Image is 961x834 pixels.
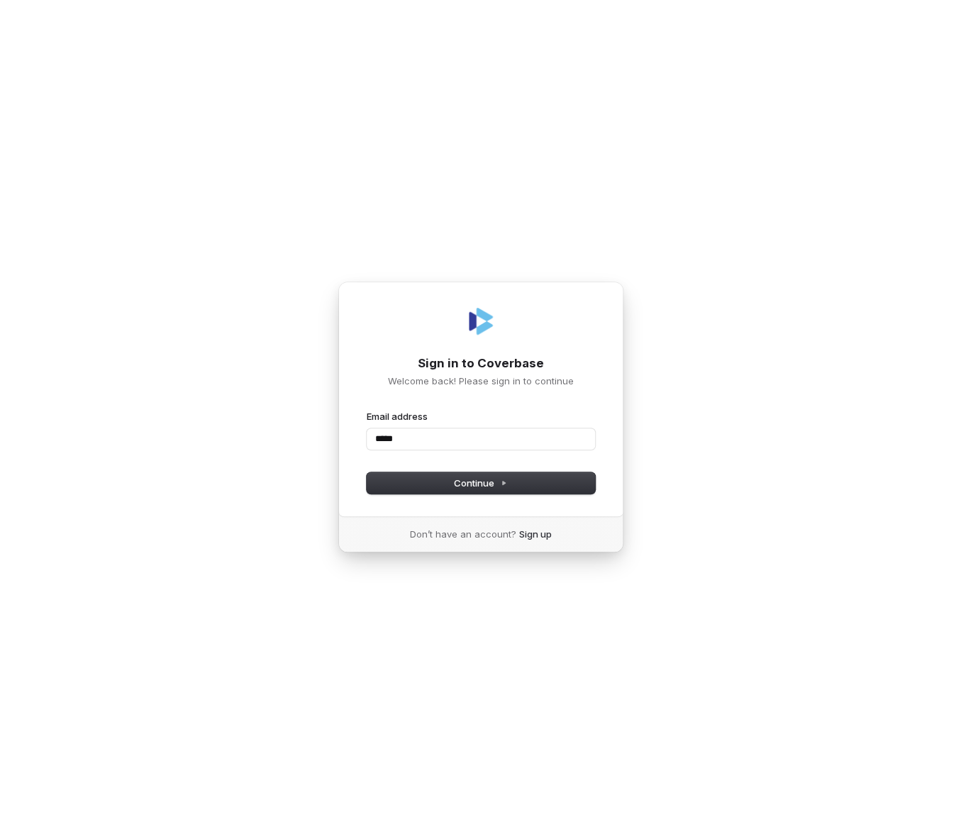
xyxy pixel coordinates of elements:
[367,410,428,423] label: Email address
[367,472,595,494] button: Continue
[367,355,595,372] h1: Sign in to Coverbase
[367,374,595,387] p: Welcome back! Please sign in to continue
[464,304,498,338] img: Coverbase
[410,528,516,540] span: Don’t have an account?
[454,477,507,489] span: Continue
[519,528,552,540] a: Sign up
